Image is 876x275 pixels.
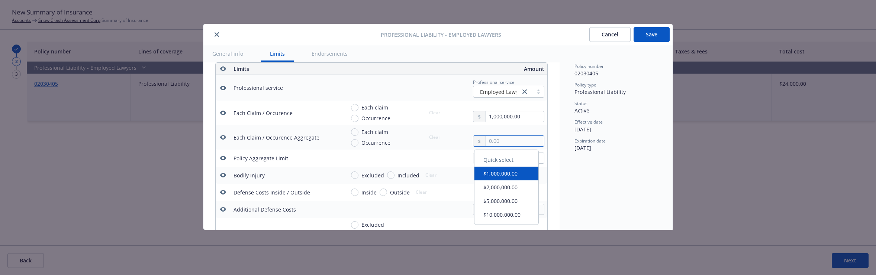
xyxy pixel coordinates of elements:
input: Occurrence [351,139,358,147]
div: Professional service [234,84,283,92]
span: Each claim [361,128,388,136]
span: Policy type [574,82,596,88]
span: 02030405 [574,70,598,77]
div: Defense Costs Inside / Outside [234,189,310,196]
span: Employed Lawyers [480,88,526,96]
span: Excluded [361,171,384,179]
button: $5,000,000.00 [474,194,538,208]
span: Professional Liability - Employed Lawyers [381,31,501,39]
span: Outside [390,189,410,196]
input: 0.00 [486,111,544,122]
span: Inside [361,189,377,196]
span: Expiration date [574,138,606,144]
div: Quick select [474,153,538,167]
input: Outside [380,189,387,196]
span: Professional service [473,79,515,85]
span: Included [397,171,419,179]
th: Limits [231,63,357,75]
input: Occurrence [351,115,358,122]
span: Effective date [574,119,603,125]
span: Occurrence [361,114,390,122]
div: Bodily Injury [234,171,265,179]
div: Additional Defense Costs [234,206,296,213]
a: close [520,87,529,96]
div: Policy Aggregate Limit [234,154,288,162]
button: Cancel [589,27,631,42]
input: Inside [351,189,358,196]
span: [DATE] [574,126,591,133]
button: General info [203,45,252,62]
button: Save [634,27,670,42]
button: Endorsements [303,45,357,62]
button: Limits [261,45,294,62]
th: Amount [392,63,547,75]
button: close [212,30,221,39]
input: Each claim [351,104,358,111]
input: Each claim [351,128,358,136]
button: $2,000,000.00 [474,180,538,194]
span: Status [574,100,587,107]
span: Professional Liability [574,88,626,95]
button: $10,000,000.00 [474,208,538,222]
span: [DATE] [574,144,591,151]
span: Each claim [361,104,388,111]
span: Active [574,107,589,114]
span: Policy number [574,63,604,69]
button: $1,000,000.00 [474,167,538,180]
input: Excluded [351,221,358,229]
input: Excluded [351,171,358,179]
input: Included [387,171,394,179]
span: Employed Lawyers [477,88,516,96]
input: 0.00 [486,136,544,146]
span: Excluded [361,221,384,229]
div: Each Claim / Occurence Aggregate [234,134,319,141]
span: Occurrence [361,139,390,147]
div: Each Claim / Occurence [234,109,293,117]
